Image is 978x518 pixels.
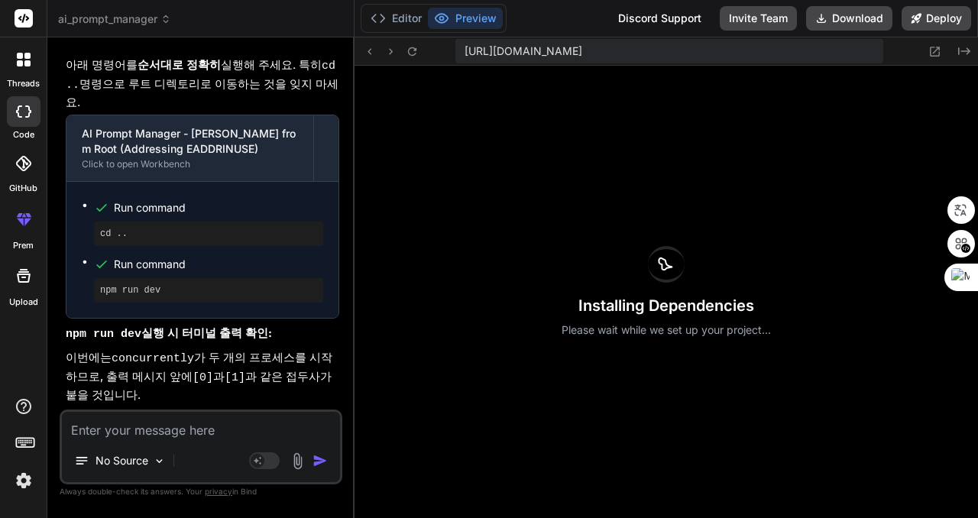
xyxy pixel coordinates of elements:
[902,6,971,31] button: Deploy
[66,328,141,341] code: npm run dev
[806,6,892,31] button: Download
[364,8,428,29] button: Editor
[7,77,40,90] label: threads
[428,8,503,29] button: Preview
[562,322,771,338] p: Please wait while we set up your project...
[82,126,298,157] div: AI Prompt Manager - [PERSON_NAME] from Root (Addressing EADDRINUSE)
[66,325,272,340] strong: 실행 시 터미널 출력 확인:
[562,295,771,316] h3: Installing Dependencies
[66,57,339,112] p: 아래 명령어를 실행해 주세요. 특히 명령으로 루트 디렉토리로 이동하는 것을 잊지 마세요.
[11,468,37,494] img: settings
[153,455,166,468] img: Pick Models
[100,228,317,240] pre: cd ..
[100,284,317,296] pre: npm run dev
[609,6,711,31] div: Discord Support
[225,371,245,384] code: [1]
[138,57,221,72] strong: 순서대로 정확히
[58,11,171,27] span: ai_prompt_manager
[112,352,194,365] code: concurrently
[193,371,213,384] code: [0]
[66,60,342,92] code: cd ..
[96,453,148,468] p: No Source
[9,296,38,309] label: Upload
[313,453,328,468] img: icon
[720,6,797,31] button: Invite Team
[13,128,34,141] label: code
[465,44,582,59] span: [URL][DOMAIN_NAME]
[66,349,339,404] p: 이번에는 가 두 개의 프로세스를 시작하므로, 출력 메시지 앞에 과 과 같은 접두사가 붙을 것입니다.
[60,484,342,499] p: Always double-check its answers. Your in Bind
[82,158,298,170] div: Click to open Workbench
[66,115,313,181] button: AI Prompt Manager - [PERSON_NAME] from Root (Addressing EADDRINUSE)Click to open Workbench
[205,487,232,496] span: privacy
[114,257,323,272] span: Run command
[9,182,37,195] label: GitHub
[13,239,34,252] label: prem
[114,200,323,215] span: Run command
[289,452,306,470] img: attachment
